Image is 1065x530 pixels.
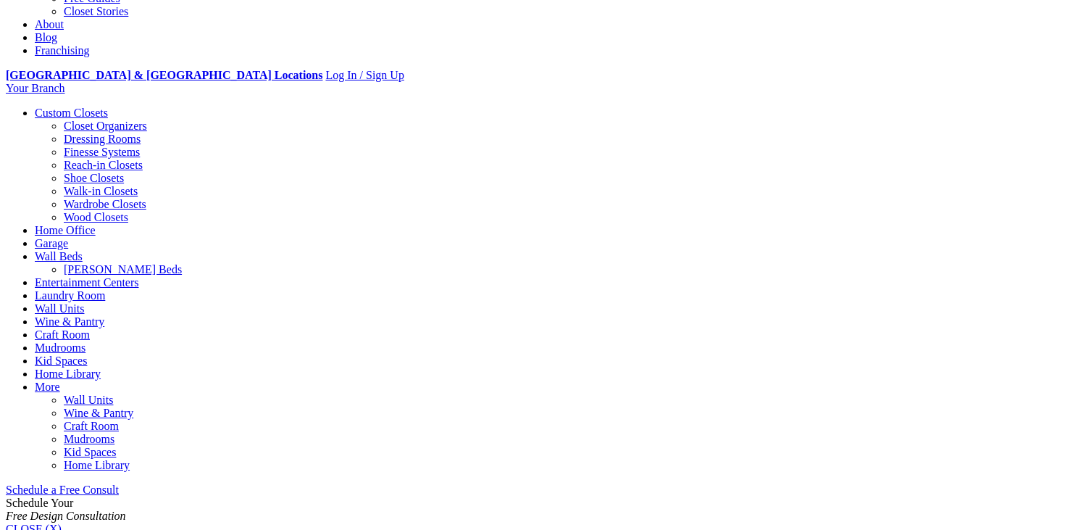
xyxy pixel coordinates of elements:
[35,341,85,354] a: Mudrooms
[35,328,90,341] a: Craft Room
[64,459,130,471] a: Home Library
[64,211,128,223] a: Wood Closets
[35,107,108,119] a: Custom Closets
[35,289,105,302] a: Laundry Room
[64,159,143,171] a: Reach-in Closets
[64,185,138,197] a: Walk-in Closets
[35,224,96,236] a: Home Office
[64,146,140,158] a: Finesse Systems
[64,133,141,145] a: Dressing Rooms
[35,276,139,289] a: Entertainment Centers
[35,44,90,57] a: Franchising
[64,263,182,276] a: [PERSON_NAME] Beds
[6,484,119,496] a: Schedule a Free Consult (opens a dropdown menu)
[6,69,322,81] a: [GEOGRAPHIC_DATA] & [GEOGRAPHIC_DATA] Locations
[6,82,64,94] a: Your Branch
[35,315,104,328] a: Wine & Pantry
[64,172,124,184] a: Shoe Closets
[64,420,119,432] a: Craft Room
[35,250,83,262] a: Wall Beds
[6,510,126,522] em: Free Design Consultation
[325,69,404,81] a: Log In / Sign Up
[35,18,64,30] a: About
[35,302,84,315] a: Wall Units
[64,120,147,132] a: Closet Organizers
[35,31,57,44] a: Blog
[64,407,133,419] a: Wine & Pantry
[35,368,101,380] a: Home Library
[64,198,146,210] a: Wardrobe Closets
[64,5,128,17] a: Closet Stories
[64,446,116,458] a: Kid Spaces
[35,355,87,367] a: Kid Spaces
[64,394,113,406] a: Wall Units
[35,237,68,249] a: Garage
[35,381,60,393] a: More menu text will display only on big screen
[6,497,126,522] span: Schedule Your
[64,433,114,445] a: Mudrooms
